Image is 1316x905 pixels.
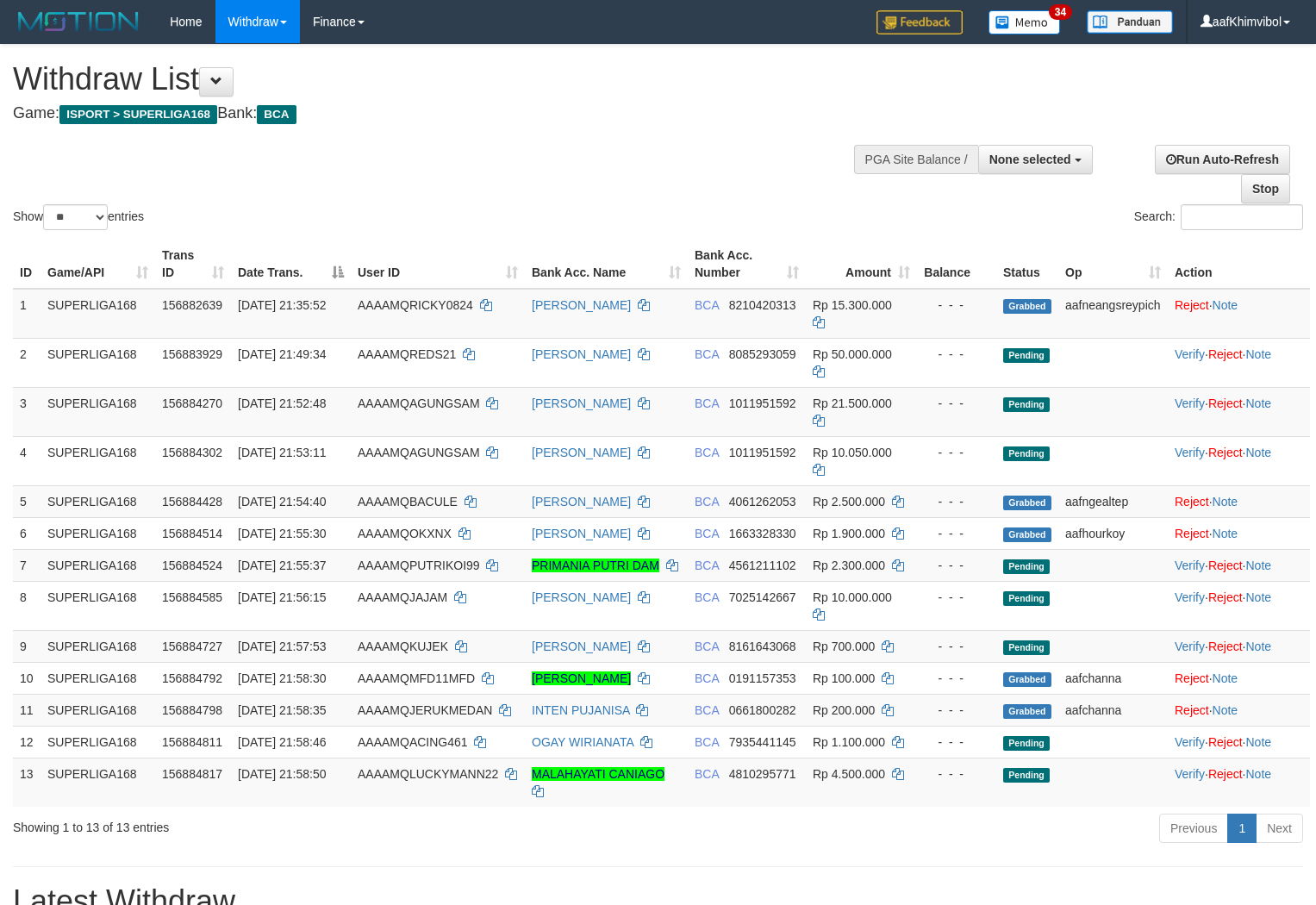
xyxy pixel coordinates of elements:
[688,240,806,289] th: Bank Acc. Number: activate to sort column ascending
[1058,662,1168,694] td: aafchanna
[1049,4,1072,20] span: 34
[978,145,1093,174] button: None selected
[813,671,875,685] span: Rp 100.000
[231,240,351,289] th: Date Trans.: activate to sort column descending
[1134,204,1303,230] label: Search:
[924,638,989,655] div: - - -
[1168,662,1310,694] td: ·
[695,735,719,749] span: BCA
[1175,396,1205,410] a: Verify
[924,395,989,412] div: - - -
[1168,694,1310,726] td: ·
[238,446,326,459] span: [DATE] 21:53:11
[238,767,326,781] span: [DATE] 21:58:50
[695,767,719,781] span: BCA
[1213,298,1238,312] a: Note
[1003,736,1050,751] span: Pending
[729,767,796,781] span: Copy 4810295771 to clipboard
[358,559,480,572] span: AAAAMQPUTRIKOI99
[695,640,719,653] span: BCA
[351,240,525,289] th: User ID: activate to sort column ascending
[41,662,155,694] td: SUPERLIGA168
[1245,559,1271,572] a: Note
[1175,590,1205,604] a: Verify
[1168,338,1310,387] td: · ·
[41,758,155,807] td: SUPERLIGA168
[1208,767,1243,781] a: Reject
[813,735,885,749] span: Rp 1.100.000
[1168,726,1310,758] td: · ·
[806,240,917,289] th: Amount: activate to sort column ascending
[13,726,41,758] td: 12
[989,153,1071,166] span: None selected
[1175,640,1205,653] a: Verify
[1245,590,1271,604] a: Note
[876,10,963,34] img: Feedback.jpg
[924,765,989,783] div: - - -
[41,485,155,517] td: SUPERLIGA168
[13,812,535,836] div: Showing 1 to 13 of 13 entries
[1245,767,1271,781] a: Note
[13,9,144,34] img: MOTION_logo.png
[13,694,41,726] td: 11
[59,105,217,124] span: ISPORT > SUPERLIGA168
[729,396,796,410] span: Copy 1011951592 to clipboard
[532,671,631,685] a: [PERSON_NAME]
[41,240,155,289] th: Game/API: activate to sort column ascending
[1208,590,1243,604] a: Reject
[813,446,892,459] span: Rp 10.050.000
[854,145,978,174] div: PGA Site Balance /
[162,527,222,540] span: 156884514
[358,347,456,361] span: AAAAMQREDS21
[1003,397,1050,412] span: Pending
[695,298,719,312] span: BCA
[13,387,41,436] td: 3
[1003,559,1050,574] span: Pending
[162,446,222,459] span: 156884302
[1003,446,1050,461] span: Pending
[1208,735,1243,749] a: Reject
[924,493,989,510] div: - - -
[41,387,155,436] td: SUPERLIGA168
[1168,630,1310,662] td: · ·
[41,630,155,662] td: SUPERLIGA168
[695,396,719,410] span: BCA
[162,396,222,410] span: 156884270
[813,703,875,717] span: Rp 200.000
[532,347,631,361] a: [PERSON_NAME]
[729,671,796,685] span: Copy 0191157353 to clipboard
[1213,527,1238,540] a: Note
[1213,671,1238,685] a: Note
[695,590,719,604] span: BCA
[43,204,108,230] select: Showentries
[695,495,719,509] span: BCA
[13,549,41,581] td: 7
[1213,495,1238,509] a: Note
[1175,767,1205,781] a: Verify
[238,640,326,653] span: [DATE] 21:57:53
[358,396,480,410] span: AAAAMQAGUNGSAM
[1245,347,1271,361] a: Note
[1256,814,1303,843] a: Next
[1208,446,1243,459] a: Reject
[532,527,631,540] a: [PERSON_NAME]
[41,581,155,630] td: SUPERLIGA168
[695,559,719,572] span: BCA
[1208,396,1243,410] a: Reject
[532,767,664,781] a: MALAHAYATI CANIAGO
[729,446,796,459] span: Copy 1011951592 to clipboard
[238,495,326,509] span: [DATE] 21:54:40
[358,735,468,749] span: AAAAMQACING461
[695,527,719,540] span: BCA
[358,495,458,509] span: AAAAMQBACULE
[41,694,155,726] td: SUPERLIGA168
[729,735,796,749] span: Copy 7935441145 to clipboard
[358,671,475,685] span: AAAAMQMFD11MFD
[729,298,796,312] span: Copy 8210420313 to clipboard
[41,289,155,339] td: SUPERLIGA168
[924,346,989,363] div: - - -
[41,338,155,387] td: SUPERLIGA168
[162,735,222,749] span: 156884811
[1058,694,1168,726] td: aafchanna
[1181,204,1303,230] input: Search:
